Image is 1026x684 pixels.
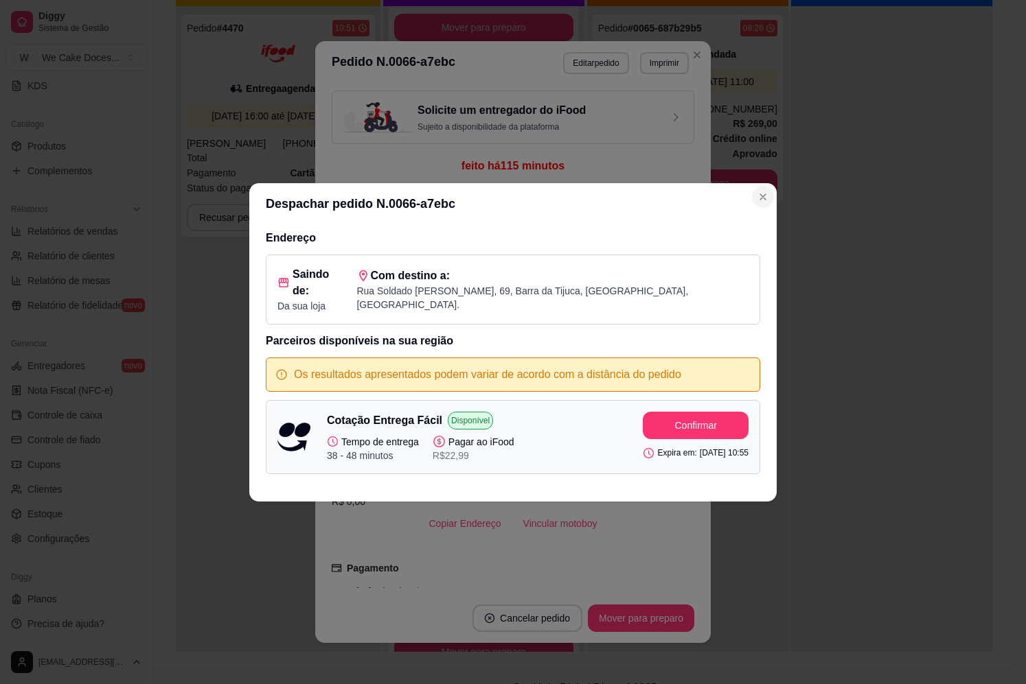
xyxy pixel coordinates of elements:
[643,412,749,439] button: Confirmar
[249,183,777,224] header: Despachar pedido N. 0066-a7ebc
[370,268,450,284] span: Com destino a:
[293,266,343,299] span: Saindo de:
[294,366,681,383] p: Os resultados apresentados podem variar de acordo com a distância do pedido
[700,447,749,458] p: [DATE] 10:55
[448,412,493,429] p: Disponível
[752,186,774,208] button: Close
[356,284,749,311] p: Rua Soldado [PERSON_NAME] , 69 , Barra da Tijuca , [GEOGRAPHIC_DATA] , [GEOGRAPHIC_DATA] .
[277,299,343,313] p: Da sua loja
[433,435,514,449] p: Pagar ao iFood
[643,447,696,459] p: Expira em:
[266,333,760,349] h3: Parceiros disponíveis na sua região
[433,449,514,462] p: R$ 22,99
[266,230,760,246] h3: Endereço
[327,412,442,429] p: Cotação Entrega Fácil
[327,449,419,462] p: 38 - 48 minutos
[327,435,419,449] p: Tempo de entrega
